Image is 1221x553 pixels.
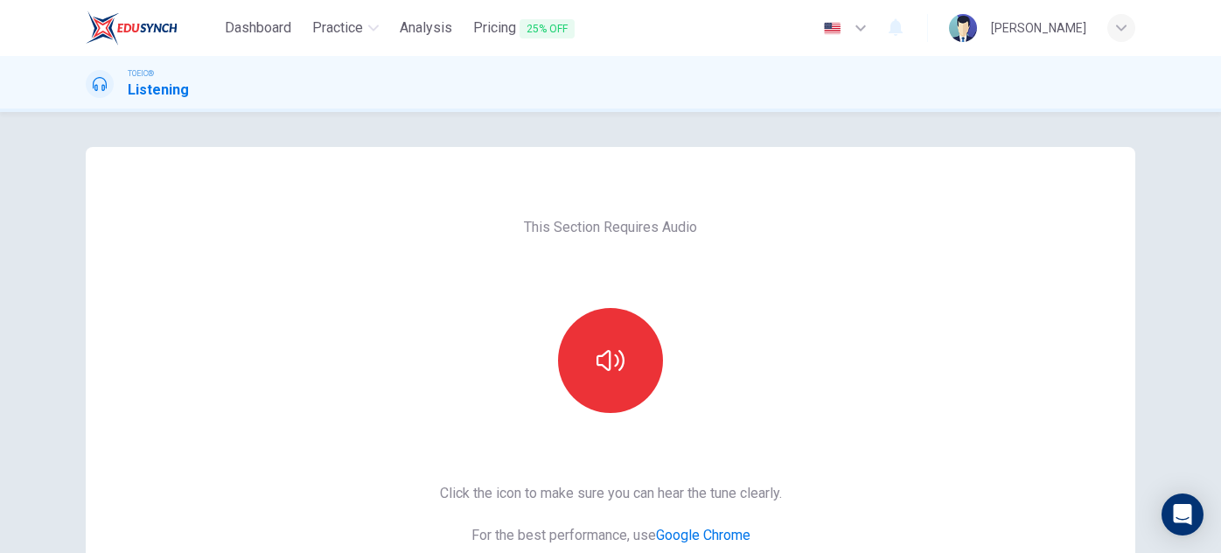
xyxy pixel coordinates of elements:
img: Profile picture [949,14,977,42]
span: This Section Requires Audio [524,217,697,238]
a: EduSynch logo [86,10,218,45]
button: Practice [305,12,386,44]
span: 25% OFF [520,19,575,38]
img: en [821,22,843,35]
a: Google Chrome [656,527,750,543]
span: TOEIC® [128,67,154,80]
div: [PERSON_NAME] [991,17,1086,38]
div: Open Intercom Messenger [1162,493,1204,535]
span: Dashboard [225,17,291,38]
button: Pricing25% OFF [466,12,582,45]
button: Dashboard [218,12,298,44]
span: Analysis [400,17,452,38]
button: Analysis [393,12,459,44]
a: Analysis [393,12,459,45]
span: Click the icon to make sure you can hear the tune clearly. [440,483,782,504]
span: Practice [312,17,363,38]
img: EduSynch logo [86,10,178,45]
span: For the best performance, use [440,525,782,546]
h1: Listening [128,80,189,101]
a: Dashboard [218,12,298,45]
span: Pricing [473,17,575,39]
